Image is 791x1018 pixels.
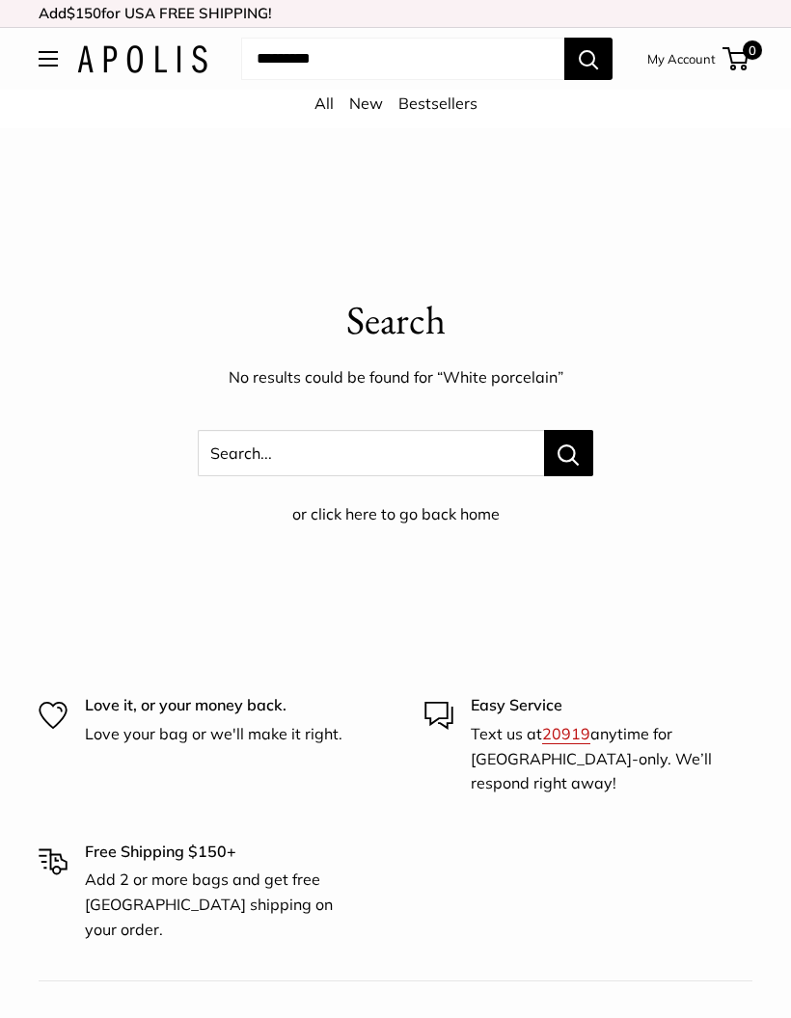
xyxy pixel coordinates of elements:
[743,40,762,60] span: 0
[39,363,752,392] p: No results could be found for “White porcelain”
[314,94,334,113] a: All
[39,292,752,349] p: Search
[724,47,749,70] a: 0
[542,724,590,743] a: 20919
[85,722,342,747] p: Love your bag or we'll make it right.
[67,4,101,22] span: $150
[544,430,593,476] button: Search...
[39,51,58,67] button: Open menu
[349,94,383,113] a: New
[471,693,733,718] p: Easy Service
[85,868,347,942] p: Add 2 or more bags and get free [GEOGRAPHIC_DATA] shipping on your order.
[398,94,477,113] a: Bestsellers
[292,504,500,523] a: or click here to go back home
[647,47,716,70] a: My Account
[471,722,733,796] p: Text us at anytime for [GEOGRAPHIC_DATA]-only. We’ll respond right away!
[77,45,207,73] img: Apolis
[85,840,347,865] p: Free Shipping $150+
[241,38,564,80] input: Search...
[85,693,342,718] p: Love it, or your money back.
[564,38,613,80] button: Search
